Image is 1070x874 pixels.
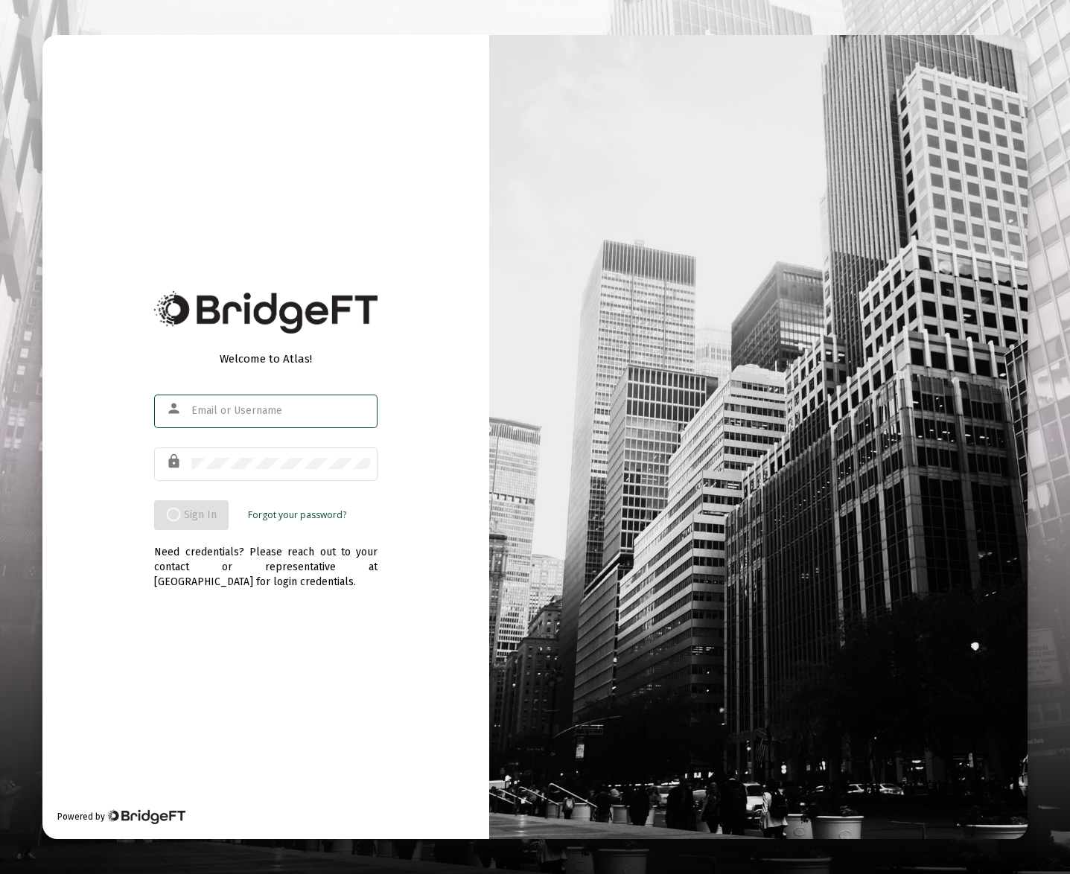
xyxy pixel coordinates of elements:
[248,508,346,523] a: Forgot your password?
[166,453,184,471] mat-icon: lock
[154,500,229,530] button: Sign In
[106,809,185,824] img: Bridge Financial Technology Logo
[154,351,378,366] div: Welcome to Atlas!
[154,530,378,590] div: Need credentials? Please reach out to your contact or representative at [GEOGRAPHIC_DATA] for log...
[166,508,217,521] span: Sign In
[166,400,184,418] mat-icon: person
[154,291,378,334] img: Bridge Financial Technology Logo
[191,405,370,417] input: Email or Username
[57,809,185,824] div: Powered by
